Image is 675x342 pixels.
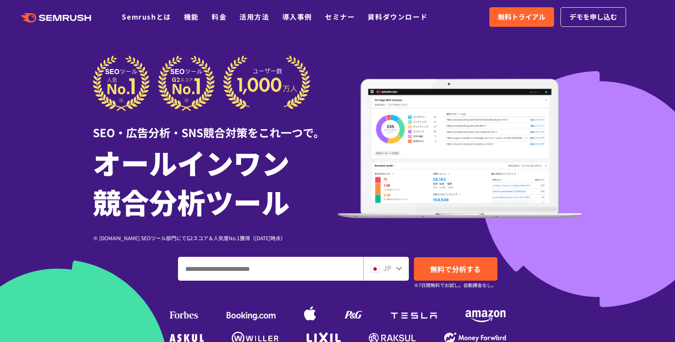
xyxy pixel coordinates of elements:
[414,281,496,289] small: ※7日間無料でお試し。自動課金なし。
[212,11,227,22] a: 料金
[368,11,428,22] a: 資料ダウンロード
[383,263,391,273] span: JP
[93,111,338,141] div: SEO・広告分析・SNS競合対策をこれ一つで。
[282,11,312,22] a: 導入事例
[178,257,363,280] input: ドメイン、キーワードまたはURLを入力してください
[430,264,481,274] span: 無料で分析する
[239,11,269,22] a: 活用方法
[122,11,171,22] a: Semrushとは
[325,11,355,22] a: セミナー
[489,7,554,27] a: 無料トライアル
[93,143,338,221] h1: オールインワン 競合分析ツール
[93,234,338,242] div: ※ [DOMAIN_NAME] SEOツール部門にてG2スコア＆人気度No.1獲得（[DATE]時点）
[184,11,199,22] a: 機能
[560,7,626,27] a: デモを申し込む
[569,11,617,23] span: デモを申し込む
[498,11,546,23] span: 無料トライアル
[414,257,497,281] a: 無料で分析する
